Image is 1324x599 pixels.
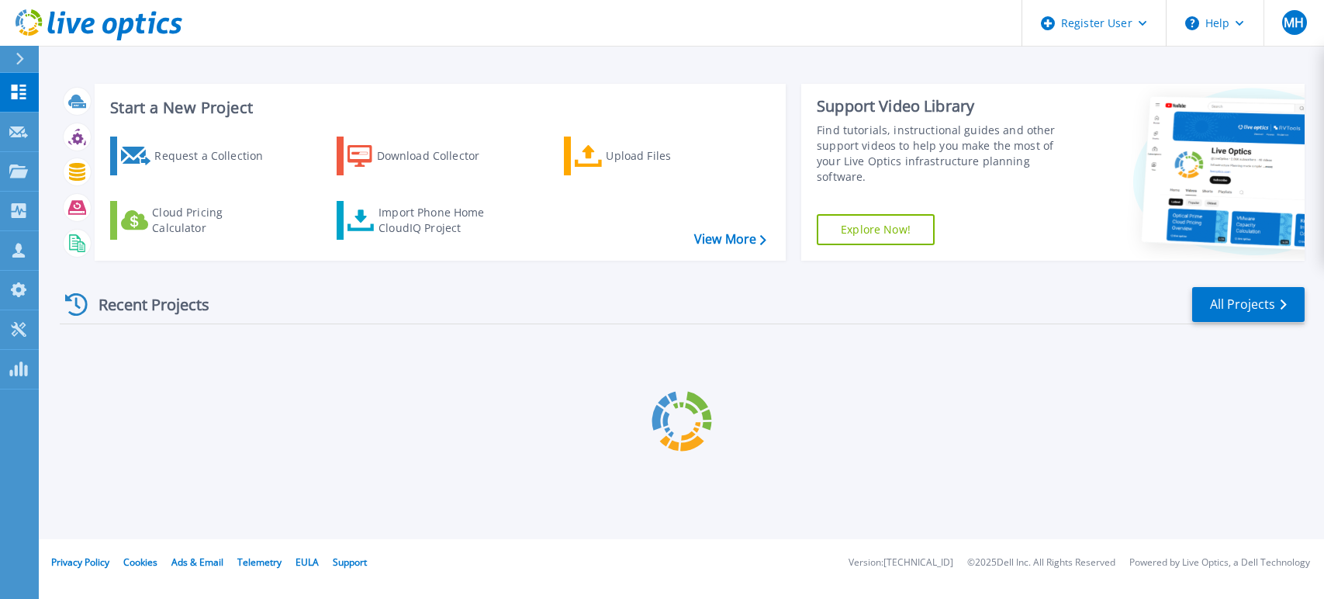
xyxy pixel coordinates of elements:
[1192,287,1305,322] a: All Projects
[849,558,953,568] li: Version: [TECHNICAL_ID]
[60,286,230,324] div: Recent Projects
[337,137,510,175] a: Download Collector
[1284,16,1304,29] span: MH
[967,558,1115,568] li: © 2025 Dell Inc. All Rights Reserved
[694,232,766,247] a: View More
[110,201,283,240] a: Cloud Pricing Calculator
[154,140,278,171] div: Request a Collection
[296,556,319,569] a: EULA
[152,205,276,236] div: Cloud Pricing Calculator
[51,556,109,569] a: Privacy Policy
[817,96,1071,116] div: Support Video Library
[110,99,766,116] h3: Start a New Project
[171,556,223,569] a: Ads & Email
[123,556,157,569] a: Cookies
[110,137,283,175] a: Request a Collection
[377,140,501,171] div: Download Collector
[237,556,282,569] a: Telemetry
[606,140,730,171] div: Upload Files
[817,123,1071,185] div: Find tutorials, instructional guides and other support videos to help you make the most of your L...
[1129,558,1310,568] li: Powered by Live Optics, a Dell Technology
[379,205,500,236] div: Import Phone Home CloudIQ Project
[817,214,935,245] a: Explore Now!
[333,556,367,569] a: Support
[564,137,737,175] a: Upload Files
